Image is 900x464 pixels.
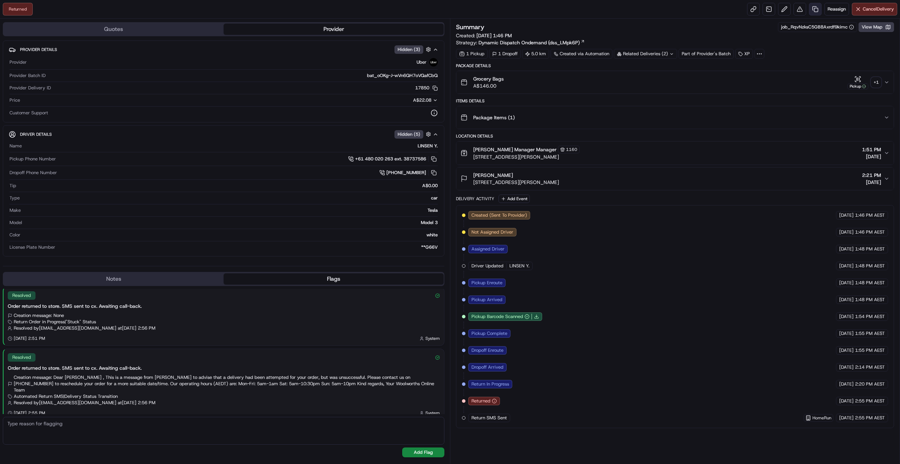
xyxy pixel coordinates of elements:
div: 1 Pickup [456,49,488,59]
button: Reassign [824,3,849,15]
div: XP [735,49,753,59]
button: Quotes [4,24,224,35]
span: 1160 [566,147,577,152]
span: 1:54 PM AEST [855,313,885,320]
span: HomeRun [812,415,831,421]
span: 1:55 PM AEST [855,347,885,354]
div: Delivery Activity [456,196,494,202]
div: Order returned to store. SMS sent to cx. Awaiting call-back. [8,303,440,310]
span: Provider [9,59,27,65]
div: + 1 [871,77,881,87]
span: Pickup Complete [471,330,507,337]
span: 1:48 PM AEST [855,263,885,269]
span: [DATE] 2:51 PM [14,336,45,341]
span: Return SMS Sent [471,415,507,421]
button: Grocery BagsA$146.00Pickup+1 [456,71,894,94]
span: Uber [417,59,426,65]
span: Hidden ( 5 ) [398,131,420,138]
span: Driver Details [20,132,52,137]
span: at [DATE] 2:56 PM [118,325,155,331]
div: 5.0 km [522,49,549,59]
button: Flags [224,273,444,285]
span: [DATE] [839,364,854,370]
span: 2:20 PM AEST [855,381,885,387]
span: [DATE] [839,246,854,252]
button: Package Items (1) [456,106,894,129]
span: [DATE] [839,398,854,404]
span: System [425,410,440,416]
span: Assigned Driver [471,246,504,252]
span: Provider Delivery ID [9,85,51,91]
button: +61 480 020 263 ext. 38737586 [348,155,438,163]
span: Returned [471,398,490,404]
span: Dropoff Enroute [471,347,503,354]
button: Notes [4,273,224,285]
span: Driver Updated [471,263,503,269]
div: Tesla [24,207,438,214]
span: 1:48 PM AEST [855,246,885,252]
div: Package Details [456,63,894,69]
button: Hidden (5) [394,130,433,139]
button: [PERSON_NAME][STREET_ADDRESS][PERSON_NAME]2:21 PM[DATE] [456,167,894,190]
span: [DATE] [839,330,854,337]
span: Provider Batch ID [9,72,46,79]
span: [PHONE_NUMBER] [386,170,426,176]
button: Provider DetailsHidden (3) [9,44,438,55]
button: HomeRun [805,415,831,421]
span: A$146.00 [473,82,504,89]
span: [DATE] 1:46 PM [476,32,512,39]
span: Reassign [828,6,846,12]
button: [PHONE_NUMBER] [379,169,438,177]
span: Resolved by [EMAIL_ADDRESS][DOMAIN_NAME] [14,325,116,331]
div: 1 Dropoff [489,49,521,59]
span: Tip [9,183,16,189]
h3: Summary [456,24,484,30]
span: [DATE] [839,263,854,269]
span: Dropoff Phone Number [9,170,57,176]
span: Automated Return SMS | Delivery Status Transition [14,393,118,400]
span: 1:55 PM AEST [855,330,885,337]
span: [DATE] [862,179,881,186]
span: Make [9,207,21,214]
a: Created via Automation [551,49,612,59]
span: 2:21 PM [862,172,881,179]
span: Model [9,220,22,226]
span: Color [9,232,20,238]
div: white [23,232,438,238]
span: [DATE] [839,297,854,303]
span: 1:48 PM AEST [855,280,885,286]
span: Dynamic Dispatch Ondemand (dss_LMpk6P) [478,39,580,46]
span: 2:55 PM AEST [855,398,885,404]
span: 1:46 PM AEST [855,229,885,235]
button: 17850 [415,85,438,91]
span: [DATE] 2:55 PM [14,410,45,416]
button: Hidden (3) [394,45,433,54]
button: CancelDelivery [852,3,897,15]
div: A$0.00 [19,183,438,189]
span: Customer Support [9,110,48,116]
span: A$22.08 [413,97,431,103]
a: Dynamic Dispatch Ondemand (dss_LMpk6P) [478,39,585,46]
span: [PERSON_NAME] Manager Manager [473,146,557,153]
span: at [DATE] 2:56 PM [118,400,155,406]
span: [DATE] [862,153,881,160]
span: [DATE] [839,229,854,235]
span: Pickup Enroute [471,280,502,286]
div: Strategy: [456,39,585,46]
span: Dropoff Arrived [471,364,503,370]
span: [DATE] [839,212,854,218]
div: Items Details [456,98,894,104]
button: Add Event [499,195,530,203]
span: [STREET_ADDRESS][PERSON_NAME] [473,153,580,160]
span: Price [9,97,20,103]
span: Resolved by [EMAIL_ADDRESS][DOMAIN_NAME] [14,400,116,406]
span: Provider Details [20,47,57,52]
span: Hidden ( 3 ) [398,46,420,53]
span: License Plate Number [9,244,55,250]
span: Creation message: Dear [PERSON_NAME] , This is a message from [PERSON_NAME] to advise that a deli... [14,374,440,393]
button: job_RqvNzksC5GB8Axrdf9kimc [781,24,854,30]
button: Provider [224,24,444,35]
span: Pickup Barcode Scanned [471,313,523,320]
